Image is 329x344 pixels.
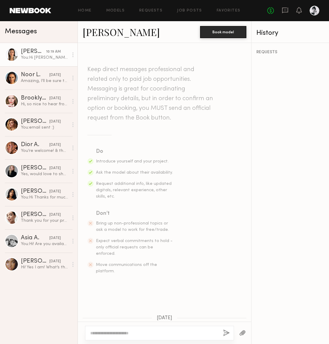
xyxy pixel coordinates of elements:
span: Request additional info, like updated digitals, relevant experience, other skills, etc. [96,182,172,198]
div: History [256,30,324,37]
div: [PERSON_NAME] [21,212,49,218]
span: [DATE] [157,316,172,321]
div: Amazing, I’ll be sure to check them out. Thank you so much for the heads up and it was great work... [21,78,68,84]
div: [PERSON_NAME] [21,165,49,171]
div: You’re welcome! & thanks again!! I really appreciate that! 💫 [21,148,68,154]
div: Dior A. [21,142,49,148]
div: [DATE] [49,212,61,218]
div: [DATE] [49,165,61,171]
div: [DATE] [49,235,61,241]
a: Requests [139,9,163,13]
div: Thank you for your prompt response. For perpetual digital usage, I typically charge 850 total. Le... [21,218,68,224]
div: Asia A. [21,235,49,241]
div: You: Hi [PERSON_NAME]! We've had to move the shoot to [DATE], are you available then? [21,55,68,61]
div: 10:19 AM [46,49,61,55]
div: You: Hi! Are you available for a lifestyle shoot for us modeling some bags?! From 11am - 2pm on 1... [21,241,68,247]
a: Models [106,9,125,13]
span: Messages [5,28,37,35]
div: Hi, so nice to hear from you! They turned out amazing! Thanks so much and hope you have a great w... [21,101,68,107]
div: Noor L. [21,72,49,78]
header: Keep direct messages professional and related only to paid job opportunities. Messaging is great ... [87,65,215,123]
button: Book model [200,26,246,38]
a: Book model [200,29,246,34]
div: [DATE] [49,72,61,78]
div: Brooklyn B. [21,95,49,101]
div: [DATE] [49,96,61,101]
div: Hi! Yes I am! What’s the rate? Please let me know! Thank you so very much! x [21,264,68,270]
a: Favorites [217,9,241,13]
span: Bring up non-professional topics or ask a model to work for free/trade. [96,221,169,232]
a: Job Posts [177,9,202,13]
span: Expect verbal commitments to hold - only official requests can be enforced. [96,239,173,256]
div: Do [96,147,173,156]
a: [PERSON_NAME] [83,25,160,38]
div: REQUESTS [256,50,324,54]
div: You: Hi Thanks for much for shooting wiht us! Can you please help to update the payment to 2hrs (... [21,195,68,200]
div: [PERSON_NAME] [21,258,49,264]
div: [PERSON_NAME] [21,119,49,125]
div: [DATE] [49,189,61,195]
span: Ask the model about their availability. [96,171,173,175]
div: [PERSON_NAME] [21,188,49,195]
span: Introduce yourself and your project. [96,159,169,163]
div: You: email sent :) [21,125,68,130]
div: [DATE] [49,142,61,148]
div: [PERSON_NAME] [21,49,46,55]
div: [DATE] [49,259,61,264]
div: Don’t [96,209,173,218]
span: Move communications off the platform. [96,263,157,273]
div: Yes, would love to shoot again in the future if it aligns! [21,171,68,177]
div: [DATE] [49,119,61,125]
a: Home [78,9,92,13]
